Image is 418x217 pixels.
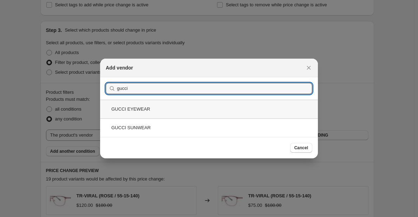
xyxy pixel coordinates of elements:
button: Close [304,63,314,73]
h2: Add vendor [106,64,133,71]
span: Cancel [294,145,308,151]
button: Cancel [290,143,312,153]
div: GUCCI EYEWEAR [100,100,318,118]
input: Search vendors [117,83,312,94]
div: GUCCI SUNWEAR [100,118,318,137]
